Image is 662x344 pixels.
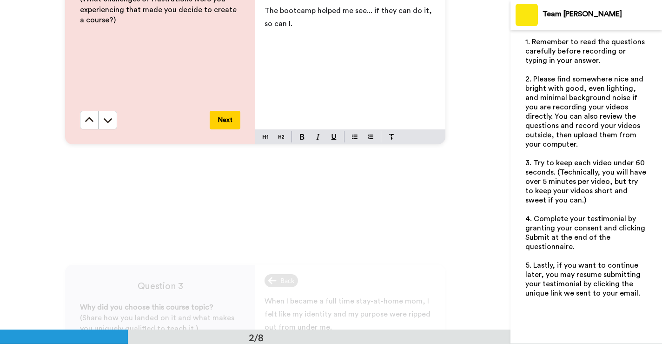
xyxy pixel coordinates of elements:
button: Next [210,111,240,129]
img: Profile Image [516,4,538,26]
span: 4. Complete your testimonial by granting your consent and clicking Submit at the end of the quest... [525,215,647,250]
img: heading-two-block.svg [278,133,284,141]
img: bold-mark.svg [300,134,305,140]
img: heading-one-block.svg [263,133,268,141]
img: italic-mark.svg [316,134,320,140]
div: Team [PERSON_NAME] [543,10,662,19]
img: underline-mark.svg [331,134,337,140]
span: 1. Remember to read the questions carefully before recording or typing in your answer. [525,38,647,64]
span: The bootcamp helped me see... if they can do it, so can I. [265,7,434,27]
span: 5. Lastly, if you want to continue later, you may resume submitting your testimonial by clicking ... [525,262,642,297]
span: 2. Please find somewhere nice and bright with good, even lighting, and minimal background noise i... [525,75,645,148]
img: clear-format.svg [389,134,394,140]
img: numbered-block.svg [368,133,373,141]
div: 2/8 [234,331,278,344]
span: 3. Try to keep each video under 60 seconds. (Technically, you will have over 5 minutes per video,... [525,159,648,204]
img: bulleted-block.svg [352,133,357,141]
